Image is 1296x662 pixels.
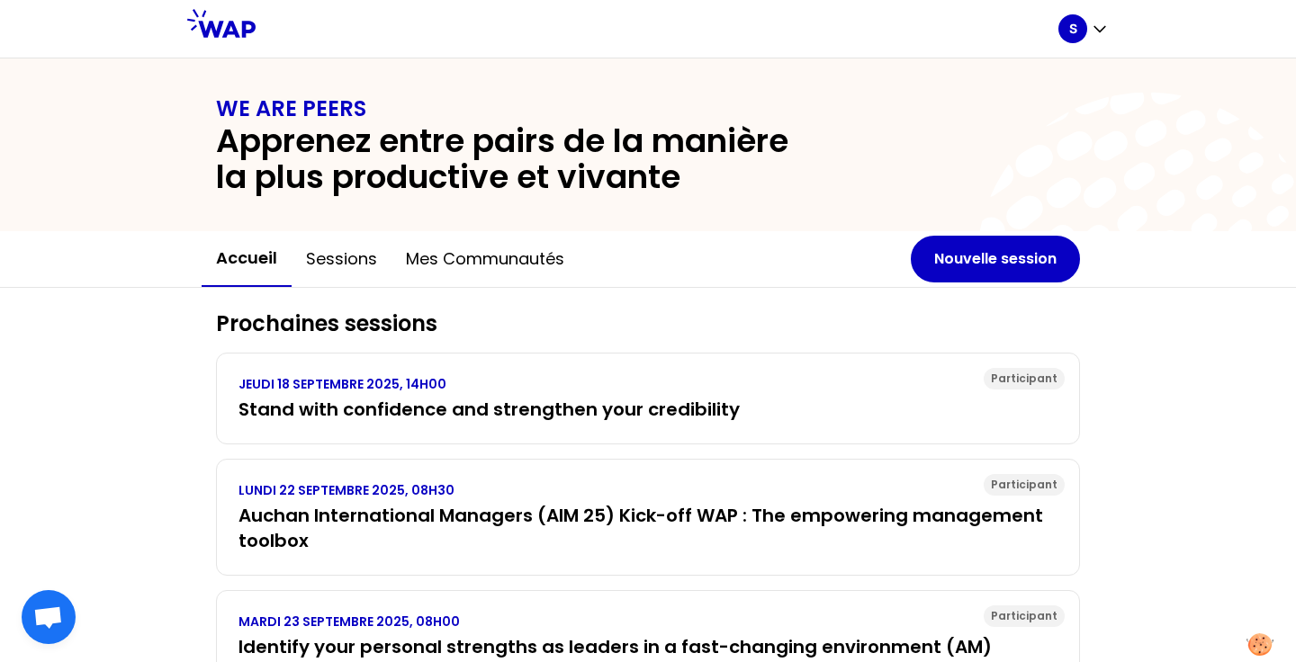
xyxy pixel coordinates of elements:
h3: Stand with confidence and strengthen your credibility [238,397,1057,422]
a: LUNDI 22 SEPTEMBRE 2025, 08H30Auchan International Managers (AIM 25) Kick-off WAP : The empowerin... [238,481,1057,553]
h1: WE ARE PEERS [216,94,1080,123]
div: Open chat [22,590,76,644]
p: MARDI 23 SEPTEMBRE 2025, 08H00 [238,613,1057,631]
div: Participant [984,605,1065,627]
h3: Identify your personal strengths as leaders in a fast-changing environment (AM) [238,634,1057,659]
h2: Apprenez entre pairs de la manière la plus productive et vivante [216,123,821,195]
p: LUNDI 22 SEPTEMBRE 2025, 08H30 [238,481,1057,499]
h3: Auchan International Managers (AIM 25) Kick-off WAP : The empowering management toolbox [238,503,1057,553]
h2: Prochaines sessions [216,309,1080,338]
p: S [1069,20,1077,38]
a: MARDI 23 SEPTEMBRE 2025, 08H00Identify your personal strengths as leaders in a fast-changing envi... [238,613,1057,659]
button: Sessions [292,232,391,286]
div: Participant [984,368,1065,389]
div: Participant [984,474,1065,496]
button: Mes communautés [391,232,579,286]
button: Accueil [202,231,292,287]
a: JEUDI 18 SEPTEMBRE 2025, 14H00Stand with confidence and strengthen your credibility [238,375,1057,422]
button: Nouvelle session [911,236,1080,282]
button: S [1058,14,1109,43]
p: JEUDI 18 SEPTEMBRE 2025, 14H00 [238,375,1057,393]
